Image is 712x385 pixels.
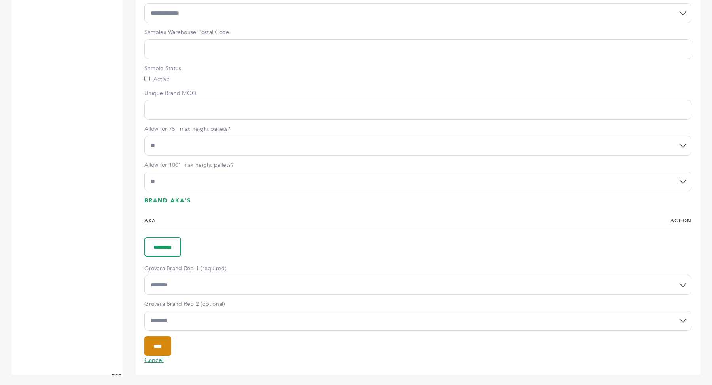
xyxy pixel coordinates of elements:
strong: Action [670,217,691,224]
a: Cancel [144,356,164,364]
label: Allow for 75" max height pallets? [144,125,691,133]
h3: Brand AKA's [144,197,691,211]
strong: AKA [144,217,156,224]
label: Sample Status [144,65,691,72]
label: Grovara Brand Rep 2 (optional) [144,300,691,308]
input: Active [144,76,150,81]
label: Samples Warehouse Postal Code [144,29,691,36]
label: Allow for 100" max height pallets? [144,161,691,169]
label: Unique Brand MOQ [144,90,691,97]
label: Active [144,76,170,83]
label: Grovara Brand Rep 1 (required) [144,265,691,273]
